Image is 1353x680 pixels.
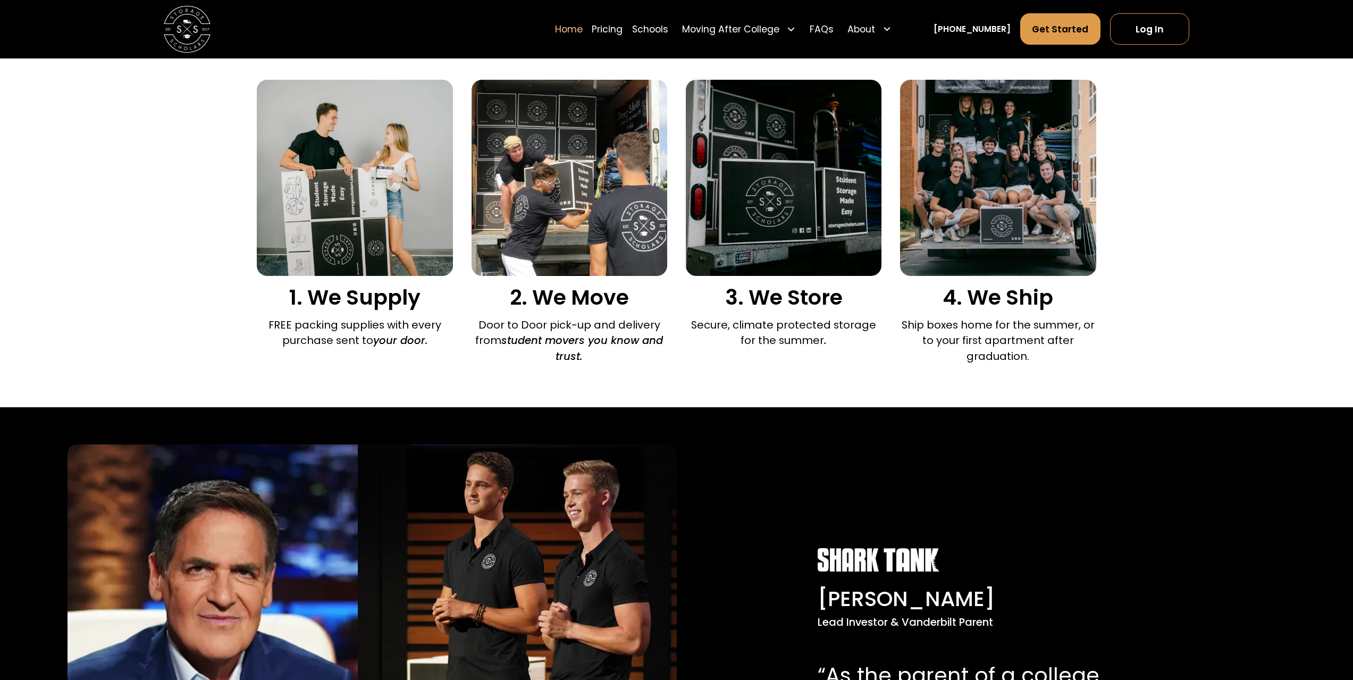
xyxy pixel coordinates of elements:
[1020,13,1101,45] a: Get Started
[677,13,800,45] div: Moving After College
[818,548,939,572] img: Shark Tank white logo.
[555,13,583,45] a: Home
[257,317,452,349] p: FREE packing supplies with every purchase sent to
[592,13,623,45] a: Pricing
[501,333,663,364] em: student movers you know and trust.
[164,6,211,53] a: home
[472,80,667,275] img: Door to door pick and delivery.
[686,317,881,349] p: Secure, climate protected storage for the summer
[900,80,1096,275] img: We ship your belongings.
[818,583,1163,615] div: [PERSON_NAME]
[810,13,834,45] a: FAQs
[472,285,667,310] h3: 2. We Move
[824,333,827,348] em: .
[686,285,881,310] h3: 3. We Store
[632,13,668,45] a: Schools
[164,6,211,53] img: Storage Scholars main logo
[1110,13,1189,45] a: Log In
[900,317,1096,365] p: Ship boxes home for the summer, or to your first apartment after graduation.
[257,285,452,310] h3: 1. We Supply
[373,333,428,348] em: your door.
[472,317,667,365] p: Door to Door pick-up and delivery from
[818,615,1163,631] div: Lead Investor & Vanderbilt Parent
[257,80,452,275] img: We supply packing materials.
[682,22,779,36] div: Moving After College
[843,13,896,45] div: About
[900,285,1096,310] h3: 4. We Ship
[934,23,1011,35] a: [PHONE_NUMBER]
[847,22,875,36] div: About
[686,80,881,275] img: We store your boxes.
